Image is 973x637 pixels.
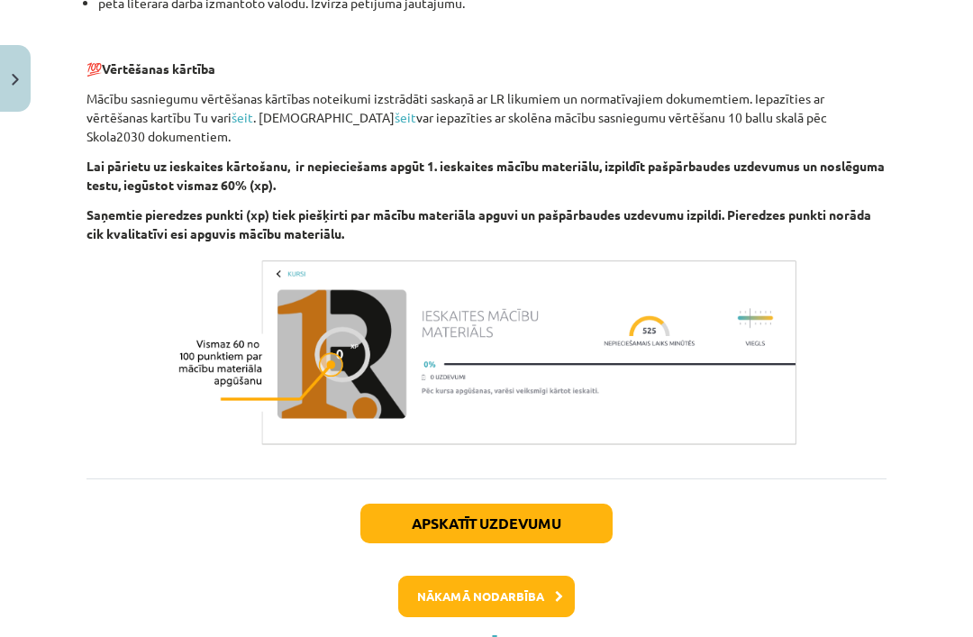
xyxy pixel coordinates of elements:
[398,576,575,617] button: Nākamā nodarbība
[12,74,19,86] img: icon-close-lesson-0947bae3869378f0d4975bcd49f059093ad1ed9edebbc8119c70593378902aed.svg
[86,206,871,241] b: Saņemtie pieredzes punkti (xp) tiek piešķirti par mācību materiāla apguvi un pašpārbaudes uzdevum...
[86,89,887,146] p: Mācību sasniegumu vērtēšanas kārtības noteikumi izstrādāti saskaņā ar LR likumiem un normatīvajie...
[102,60,215,77] b: Vērtēšanas kārtība
[86,41,887,78] p: 💯
[395,109,416,125] a: šeit
[86,158,885,193] b: Lai pārietu uz ieskaites kārtošanu, ir nepieciešams apgūt 1. ieskaites mācību materiālu, izpildīt...
[360,504,613,543] button: Apskatīt uzdevumu
[232,109,253,125] a: šeit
